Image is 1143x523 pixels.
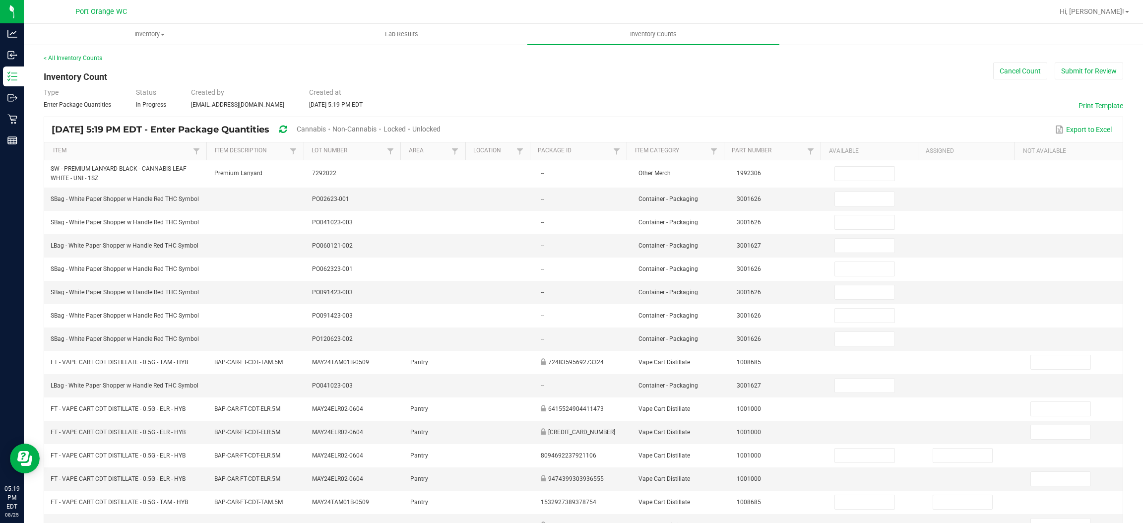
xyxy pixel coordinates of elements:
[7,135,17,145] inline-svg: Reports
[541,312,544,319] span: --
[51,196,199,202] span: SBag - White Paper Shopper w Handle Red THC Symbol
[527,24,779,45] a: Inventory Counts
[7,29,17,39] inline-svg: Analytics
[732,147,805,155] a: Part NumberSortable
[638,499,690,506] span: Vape Cart Distillate
[136,88,156,96] span: Status
[737,382,761,389] span: 3001627
[75,7,127,16] span: Port Orange WC
[638,219,698,226] span: Container - Packaging
[541,242,544,249] span: --
[737,335,761,342] span: 3001626
[617,30,690,39] span: Inventory Counts
[384,145,396,157] a: Filter
[190,145,202,157] a: Filter
[7,71,17,81] inline-svg: Inventory
[412,125,441,133] span: Unlocked
[312,335,353,342] span: PO120623-002
[821,142,918,160] th: Available
[312,359,369,366] span: MAY24TAM01B-0509
[541,289,544,296] span: --
[638,475,690,482] span: Vape Cart Distillate
[51,499,188,506] span: FT - VAPE CART CDT DISTILLATE - 0.5G - TAM - HYB
[332,125,377,133] span: Non-Cannabis
[312,170,336,177] span: 7292022
[214,429,280,436] span: BAP-CAR-FT-CDT-ELR.5M
[214,452,280,459] span: BAP-CAR-FT-CDT-ELR.5M
[1060,7,1124,15] span: Hi, [PERSON_NAME]!
[541,452,596,459] span: 8094692237921106
[51,452,186,459] span: FT - VAPE CART CDT DISTILLATE - 0.5G - ELR - HYB
[410,475,428,482] span: Pantry
[51,359,188,366] span: FT - VAPE CART CDT DISTILLATE - 0.5G - TAM - HYB
[708,145,720,157] a: Filter
[805,145,817,157] a: Filter
[51,405,186,412] span: FT - VAPE CART CDT DISTILLATE - 0.5G - ELR - HYB
[51,289,199,296] span: SBag - White Paper Shopper w Handle Red THC Symbol
[4,511,19,519] p: 08/25
[372,30,432,39] span: Lab Results
[737,499,761,506] span: 1008685
[638,429,690,436] span: Vape Cart Distillate
[312,475,363,482] span: MAY24ELR02-0604
[918,142,1015,160] th: Assigned
[993,63,1047,79] button: Cancel Count
[638,170,671,177] span: Other Merch
[410,359,428,366] span: Pantry
[51,242,198,249] span: LBag - White Paper Shopper w Handle Red THC Symbol
[1079,101,1123,111] button: Print Template
[409,147,449,155] a: AreaSortable
[312,429,363,436] span: MAY24ELR02-0604
[473,147,514,155] a: LocationSortable
[51,382,198,389] span: LBag - White Paper Shopper w Handle Red THC Symbol
[44,55,102,62] a: < All Inventory Counts
[638,359,690,366] span: Vape Cart Distillate
[1055,63,1123,79] button: Submit for Review
[7,93,17,103] inline-svg: Outbound
[51,165,187,182] span: SW - PREMIUM LANYARD BLACK - CANNABIS LEAF WHITE - UNI - 1SZ
[737,312,761,319] span: 3001626
[514,145,526,157] a: Filter
[24,30,275,39] span: Inventory
[737,289,761,296] span: 3001626
[276,24,528,45] a: Lab Results
[541,170,544,177] span: --
[638,242,698,249] span: Container - Packaging
[638,382,698,389] span: Container - Packaging
[214,359,283,366] span: BAP-CAR-FT-CDT-TAM.5M
[312,499,369,506] span: MAY24TAM01B-0509
[51,312,199,319] span: SBag - White Paper Shopper w Handle Red THC Symbol
[638,452,690,459] span: Vape Cart Distillate
[737,405,761,412] span: 1001000
[214,405,280,412] span: BAP-CAR-FT-CDT-ELR.5M
[136,101,166,108] span: In Progress
[312,289,353,296] span: PO091423-003
[312,382,353,389] span: PO041023-003
[10,444,40,473] iframe: Resource center
[44,101,111,108] span: Enter Package Quantities
[638,405,690,412] span: Vape Cart Distillate
[538,147,611,155] a: Package IdSortable
[638,265,698,272] span: Container - Packaging
[737,242,761,249] span: 3001627
[541,265,544,272] span: --
[541,219,544,226] span: --
[53,147,190,155] a: ItemSortable
[635,147,708,155] a: Item CategorySortable
[548,405,604,412] span: 6415524904411473
[737,429,761,436] span: 1001000
[541,499,596,506] span: 1532927389378754
[312,242,353,249] span: PO060121-002
[214,475,280,482] span: BAP-CAR-FT-CDT-ELR.5M
[287,145,299,157] a: Filter
[638,335,698,342] span: Container - Packaging
[215,147,288,155] a: Item DescriptionSortable
[548,359,604,366] span: 7248359569273324
[737,170,761,177] span: 1992306
[312,405,363,412] span: MAY24ELR02-0604
[51,475,186,482] span: FT - VAPE CART CDT DISTILLATE - 0.5G - ELR - HYB
[1015,142,1112,160] th: Not Available
[7,114,17,124] inline-svg: Retail
[541,382,544,389] span: --
[191,88,224,96] span: Created by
